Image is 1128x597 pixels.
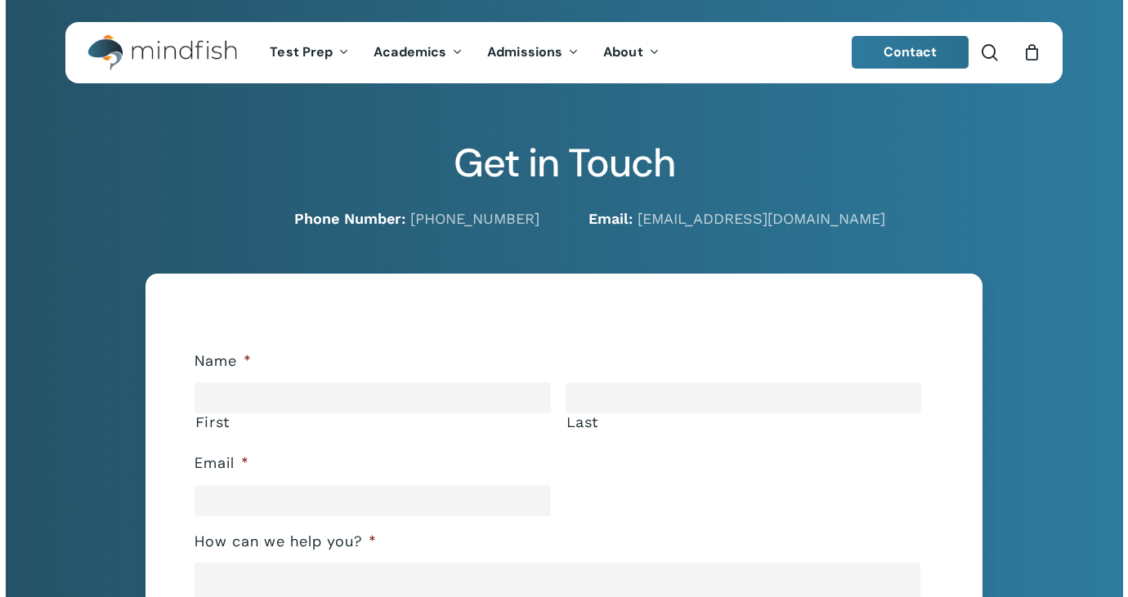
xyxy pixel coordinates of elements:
a: [PHONE_NUMBER] [410,210,539,227]
label: Email [195,454,249,473]
a: Contact [852,36,969,69]
a: [EMAIL_ADDRESS][DOMAIN_NAME] [638,210,885,227]
label: Name [195,352,252,371]
span: Contact [884,43,938,60]
nav: Main Menu [257,22,671,83]
strong: Phone Number: [294,210,405,227]
header: Main Menu [65,22,1063,83]
a: Test Prep [257,46,361,60]
label: Last [566,414,922,430]
a: Admissions [475,46,591,60]
span: Academics [374,43,446,60]
label: How can we help you? [195,532,377,551]
a: Academics [361,46,475,60]
h2: Get in Touch [65,140,1063,187]
a: About [591,46,672,60]
label: First [195,414,551,430]
span: Test Prep [270,43,333,60]
strong: Email: [589,210,633,227]
span: About [603,43,643,60]
span: Admissions [487,43,562,60]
